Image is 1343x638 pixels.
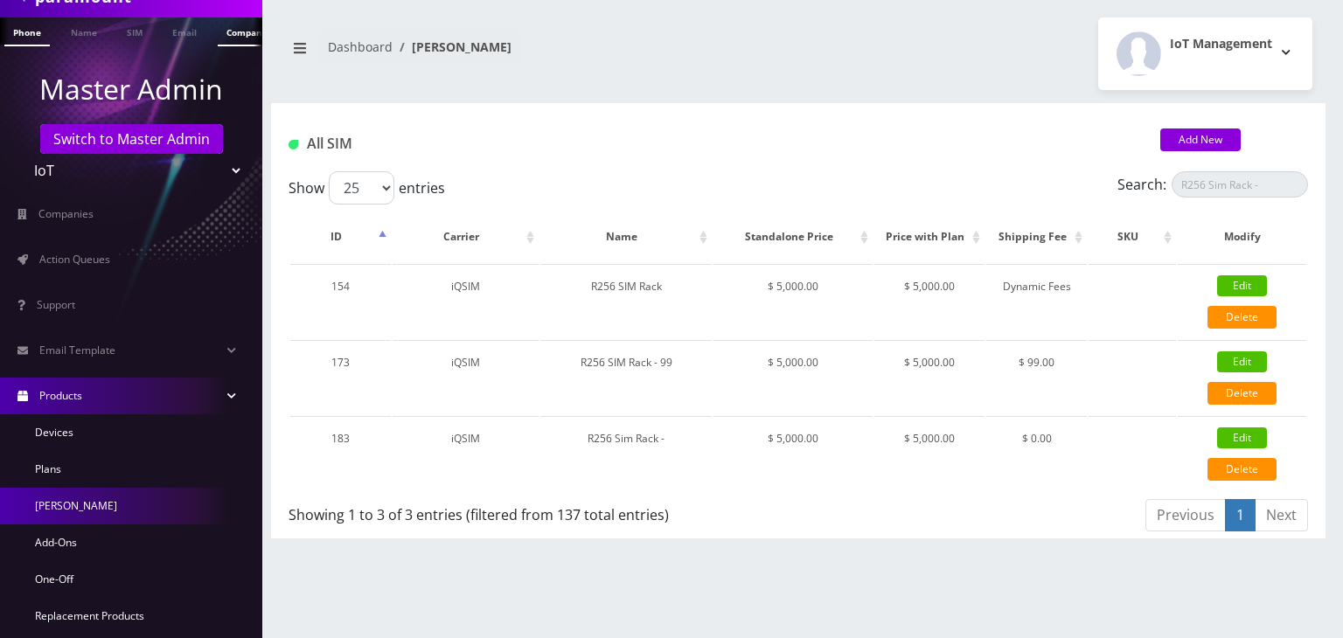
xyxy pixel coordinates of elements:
[393,38,511,56] li: [PERSON_NAME]
[1255,499,1308,531] a: Next
[713,264,873,338] td: $ 5,000.00
[290,340,391,414] td: 173
[393,264,539,338] td: iQSIM
[874,264,985,338] td: $ 5,000.00
[713,212,873,262] th: Standalone Price: activate to sort column ascending
[874,212,985,262] th: Price with Plan: activate to sort column ascending
[1117,171,1308,198] label: Search:
[874,340,985,414] td: $ 5,000.00
[164,17,205,45] a: Email
[118,17,151,45] a: SIM
[1098,17,1312,90] button: IoT Management
[39,252,110,267] span: Action Queues
[39,343,115,357] span: Email Template
[37,297,75,312] span: Support
[1145,499,1226,531] a: Previous
[1089,212,1176,262] th: SKU: activate to sort column ascending
[1170,37,1272,52] h2: IoT Management
[540,340,713,414] td: R256 SIM Rack - 99
[1172,171,1308,198] input: Search:
[1217,427,1267,448] a: Edit
[986,264,1087,338] td: Dynamic Fees
[1207,458,1277,481] a: Delete
[40,124,223,154] a: Switch to Master Admin
[393,340,539,414] td: iQSIM
[289,171,445,205] label: Show entries
[329,171,394,205] select: Showentries
[290,212,391,262] th: ID: activate to sort column descending
[713,416,873,490] td: $ 5,000.00
[986,340,1087,414] td: $ 99.00
[1178,212,1306,262] th: Modify
[290,264,391,338] td: 154
[540,264,713,338] td: R256 SIM Rack
[39,388,82,403] span: Products
[540,212,713,262] th: Name: activate to sort column ascending
[1207,306,1277,329] a: Delete
[328,38,393,55] a: Dashboard
[713,340,873,414] td: $ 5,000.00
[290,416,391,490] td: 183
[393,212,539,262] th: Carrier: activate to sort column ascending
[62,17,106,45] a: Name
[4,17,50,46] a: Phone
[284,29,785,79] nav: breadcrumb
[38,206,94,221] span: Companies
[1207,382,1277,405] a: Delete
[1217,275,1267,296] a: Edit
[1160,128,1241,151] a: Add New
[540,416,713,490] td: R256 Sim Rack -
[986,416,1087,490] td: $ 0.00
[393,416,539,490] td: iQSIM
[1217,351,1267,372] a: Edit
[1225,499,1256,531] a: 1
[289,497,785,525] div: Showing 1 to 3 of 3 entries (filtered from 137 total entries)
[289,135,1134,152] h1: All SIM
[218,17,276,46] a: Company
[986,212,1087,262] th: Shipping Fee: activate to sort column ascending
[874,416,985,490] td: $ 5,000.00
